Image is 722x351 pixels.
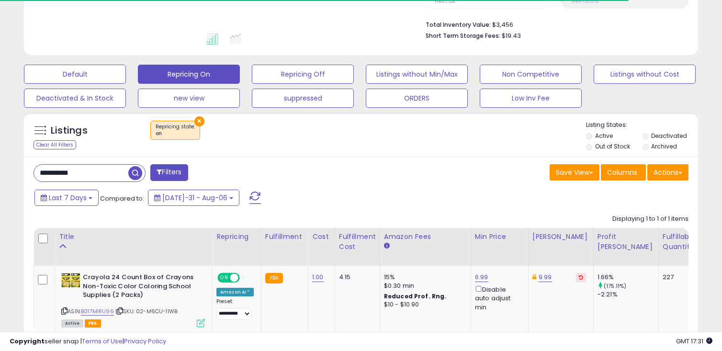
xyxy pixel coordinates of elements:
div: [PERSON_NAME] [532,232,589,242]
div: Min Price [475,232,524,242]
div: 4.15 [339,273,372,282]
small: FBA [265,273,283,283]
small: Amazon Fees. [384,242,390,250]
button: Repricing Off [252,65,354,84]
span: 2025-08-14 17:31 GMT [676,337,712,346]
h5: Listings [51,124,88,137]
button: × [194,116,204,126]
div: -2.21% [598,290,658,299]
div: Displaying 1 to 1 of 1 items [612,215,688,224]
button: new view [138,89,240,108]
button: Last 7 Days [34,190,99,206]
a: B017MIRU96 [81,307,114,316]
button: Default [24,65,126,84]
a: 6.99 [475,272,488,282]
div: 1.66% [598,273,658,282]
span: Compared to: [100,194,144,203]
button: ORDERS [366,89,468,108]
div: seller snap | | [10,337,166,346]
img: 511CAorJ1JL._SL40_.jpg [61,273,80,288]
div: $0.30 min [384,282,463,290]
b: Total Inventory Value: [426,21,491,29]
b: Crayola 24 Count Box of Crayons Non-Toxic Color Coloring School Supplies (2 Packs) [83,273,199,302]
div: Fulfillable Quantity [663,232,696,252]
b: Short Term Storage Fees: [426,32,500,40]
button: Listings without Min/Max [366,65,468,84]
span: $19.43 [502,31,521,40]
button: [DATE]-31 - Aug-06 [148,190,239,206]
label: Archived [651,142,677,150]
button: Columns [601,164,646,181]
button: Listings without Cost [594,65,696,84]
a: 1.00 [312,272,324,282]
div: Preset: [216,298,254,320]
div: Disable auto adjust min [475,284,521,312]
div: Amazon AI * [216,288,254,296]
button: suppressed [252,89,354,108]
div: on [156,130,195,137]
div: 15% [384,273,463,282]
label: Out of Stock [595,142,630,150]
small: (175.11%) [604,282,626,290]
span: Repricing state : [156,123,195,137]
label: Deactivated [651,132,687,140]
div: $10 - $10.90 [384,301,463,309]
div: Profit [PERSON_NAME] [598,232,654,252]
span: ON [218,274,230,282]
button: Repricing On [138,65,240,84]
div: Clear All Filters [34,140,76,149]
button: Low Inv Fee [480,89,582,108]
div: Repricing [216,232,257,242]
a: Terms of Use [82,337,123,346]
li: $3,456 [426,18,682,30]
div: Fulfillment Cost [339,232,376,252]
div: Amazon Fees [384,232,467,242]
span: | SKU: 02-M6CU-11WB [115,307,177,315]
strong: Copyright [10,337,45,346]
button: Non Competitive [480,65,582,84]
button: Save View [550,164,599,181]
a: 9.99 [539,272,552,282]
div: Title [59,232,208,242]
span: FBA [85,319,101,328]
div: Cost [312,232,331,242]
span: Columns [607,168,637,177]
span: [DATE]-31 - Aug-06 [162,193,227,203]
p: Listing States: [586,121,698,130]
label: Active [595,132,613,140]
button: Actions [647,164,688,181]
span: All listings currently available for purchase on Amazon [61,319,83,328]
div: Fulfillment [265,232,304,242]
div: 227 [663,273,692,282]
button: Filters [150,164,188,181]
span: Last 7 Days [49,193,87,203]
a: Privacy Policy [124,337,166,346]
b: Reduced Prof. Rng. [384,292,447,300]
button: Deactivated & In Stock [24,89,126,108]
span: OFF [238,274,254,282]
